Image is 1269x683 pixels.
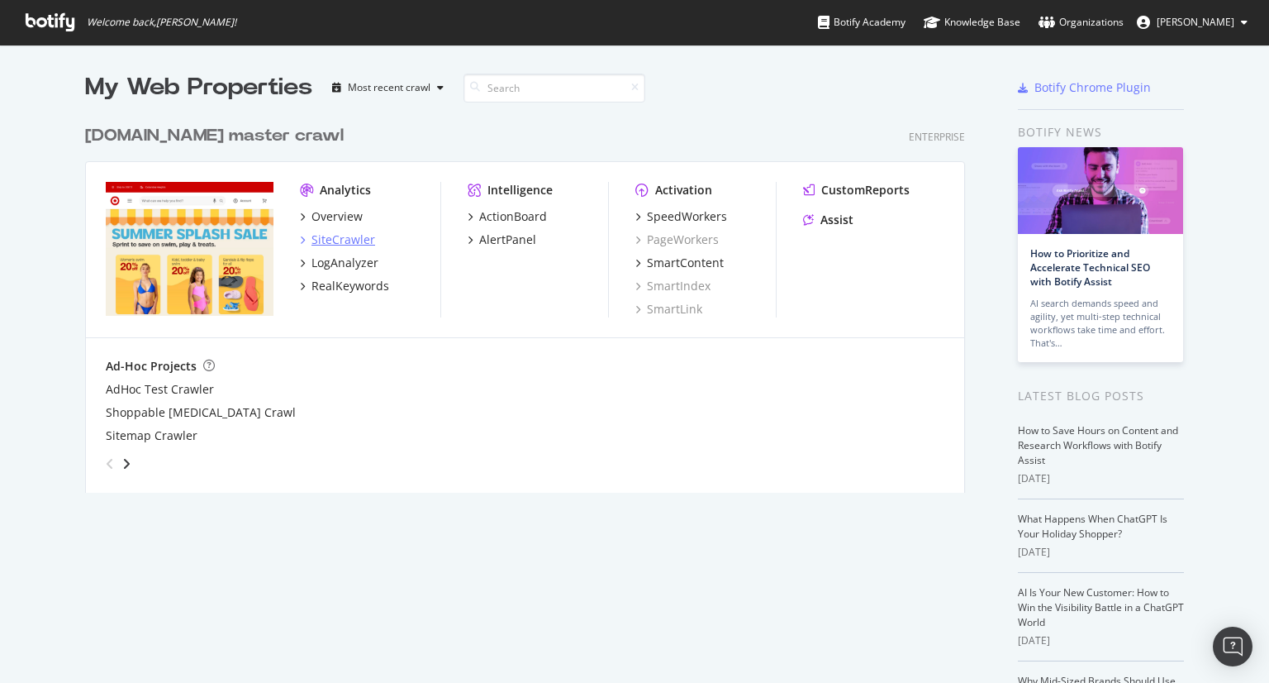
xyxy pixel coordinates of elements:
[87,16,236,29] span: Welcome back, [PERSON_NAME] !
[1213,627,1252,666] div: Open Intercom Messenger
[348,83,430,93] div: Most recent crawl
[1124,9,1261,36] button: [PERSON_NAME]
[647,208,727,225] div: SpeedWorkers
[1018,423,1178,467] a: How to Save Hours on Content and Research Workflows with Botify Assist
[106,427,197,444] a: Sitemap Crawler
[1018,471,1184,486] div: [DATE]
[1030,297,1171,350] div: AI search demands speed and agility, yet multi-step technical workflows take time and effort. Tha...
[85,124,344,148] div: [DOMAIN_NAME] master crawl
[1034,79,1151,96] div: Botify Chrome Plugin
[320,182,371,198] div: Analytics
[487,182,553,198] div: Intelligence
[803,212,853,228] a: Assist
[924,14,1020,31] div: Knowledge Base
[821,182,910,198] div: CustomReports
[1018,123,1184,141] div: Botify news
[300,255,378,271] a: LogAnalyzer
[1018,79,1151,96] a: Botify Chrome Plugin
[99,451,121,477] div: angle-left
[85,104,978,493] div: grid
[1018,545,1184,560] div: [DATE]
[106,358,197,375] div: Ad-Hoc Projects
[85,71,312,104] div: My Web Properties
[479,208,547,225] div: ActionBoard
[311,232,375,248] div: SiteCrawler
[121,456,132,472] div: angle-right
[635,232,719,248] a: PageWorkers
[635,208,727,225] a: SpeedWorkers
[479,232,536,248] div: AlertPanel
[635,301,702,318] a: SmartLink
[85,124,350,148] a: [DOMAIN_NAME] master crawl
[300,208,363,225] a: Overview
[818,14,905,31] div: Botify Academy
[300,232,375,248] a: SiteCrawler
[311,278,389,294] div: RealKeywords
[803,182,910,198] a: CustomReports
[647,255,724,271] div: SmartContent
[1038,14,1124,31] div: Organizations
[635,278,711,294] a: SmartIndex
[1018,147,1183,234] img: How to Prioritize and Accelerate Technical SEO with Botify Assist
[820,212,853,228] div: Assist
[909,130,965,144] div: Enterprise
[106,381,214,398] a: AdHoc Test Crawler
[1030,246,1150,289] a: How to Prioritize and Accelerate Technical SEO with Botify Assist
[311,208,363,225] div: Overview
[635,255,724,271] a: SmartContent
[1018,585,1184,629] a: AI Is Your New Customer: How to Win the Visibility Battle in a ChatGPT World
[655,182,712,198] div: Activation
[300,278,389,294] a: RealKeywords
[463,74,645,103] input: Search
[106,182,273,316] img: www.target.com
[1157,15,1234,29] span: Chandana Yandamuri
[1018,387,1184,405] div: Latest Blog Posts
[1018,633,1184,648] div: [DATE]
[311,255,378,271] div: LogAnalyzer
[1018,512,1167,541] a: What Happens When ChatGPT Is Your Holiday Shopper?
[468,208,547,225] a: ActionBoard
[106,404,296,421] a: Shoppable [MEDICAL_DATA] Crawl
[468,232,536,248] a: AlertPanel
[326,74,450,101] button: Most recent crawl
